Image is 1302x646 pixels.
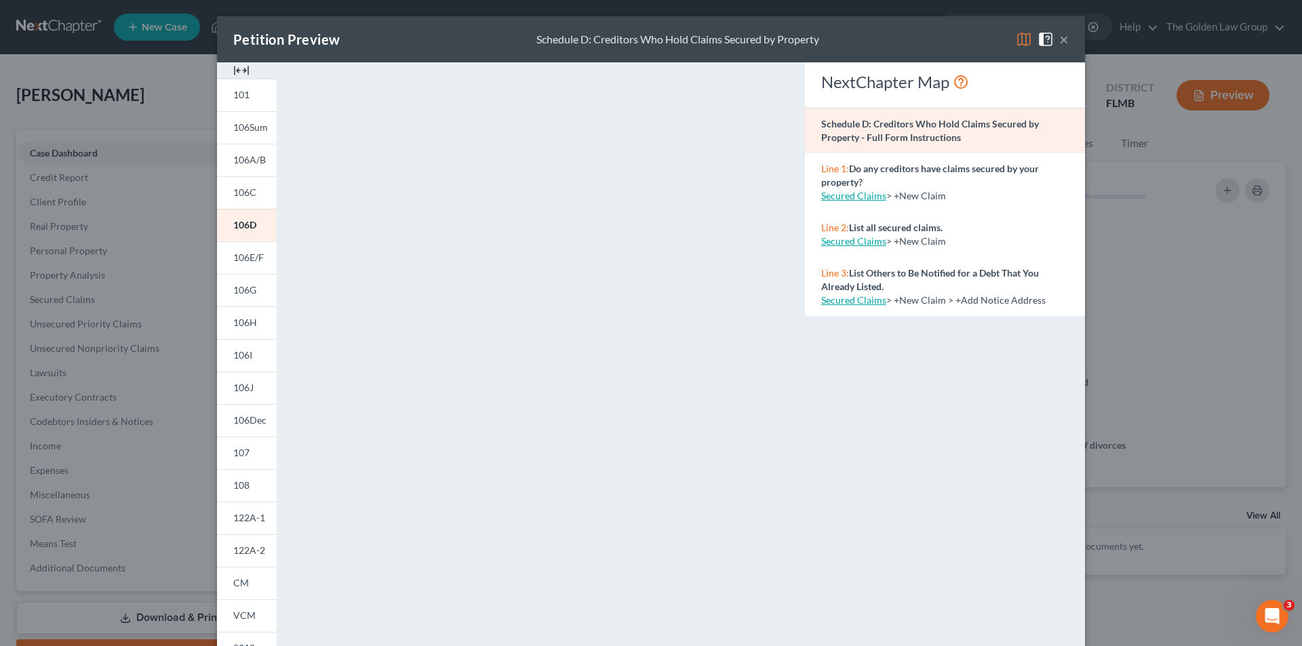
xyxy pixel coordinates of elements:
[217,599,277,632] a: VCM
[821,267,849,279] span: Line 3:
[217,79,277,111] a: 101
[1256,600,1288,632] iframe: Intercom live chat
[217,111,277,144] a: 106Sum
[233,414,267,426] span: 106Dec
[217,502,277,534] a: 122A-1
[217,534,277,567] a: 122A-2
[536,32,819,47] div: Schedule D: Creditors Who Hold Claims Secured by Property
[849,222,943,233] strong: List all secured claims.
[217,274,277,306] a: 106G
[233,251,264,263] span: 106E/F
[233,219,256,230] span: 106D
[233,284,256,296] span: 106G
[233,544,265,556] span: 122A-2
[233,121,268,133] span: 106Sum
[217,176,277,209] a: 106C
[233,577,249,588] span: CM
[217,567,277,599] a: CM
[886,235,946,247] span: > +New Claim
[1059,31,1069,47] button: ×
[821,222,849,233] span: Line 2:
[233,154,266,165] span: 106A/B
[233,186,256,198] span: 106C
[217,241,277,274] a: 106E/F
[821,190,886,201] a: Secured Claims
[1016,31,1032,47] img: map-eea8200ae884c6f1103ae1953ef3d486a96c86aabb227e865a55264e3737af1f.svg
[821,163,849,174] span: Line 1:
[1284,600,1295,611] span: 3
[217,209,277,241] a: 106D
[821,267,1039,292] strong: List Others to Be Notified for a Debt That You Already Listed.
[233,447,250,458] span: 107
[821,294,886,306] a: Secured Claims
[217,306,277,339] a: 106H
[217,404,277,437] a: 106Dec
[1038,31,1054,47] img: help-close-5ba153eb36485ed6c1ea00a893f15db1cb9b99d6cae46e1a8edb6c62d00a1a76.svg
[233,512,265,523] span: 122A-1
[217,437,277,469] a: 107
[217,371,277,404] a: 106J
[886,190,946,201] span: > +New Claim
[233,30,340,49] div: Petition Preview
[886,294,1046,306] span: > +New Claim > +Add Notice Address
[233,62,250,79] img: expand-e0f6d898513216a626fdd78e52531dac95497ffd26381d4c15ee2fc46db09dca.svg
[821,118,1039,143] strong: Schedule D: Creditors Who Hold Claims Secured by Property - Full Form Instructions
[217,144,277,176] a: 106A/B
[821,235,886,247] a: Secured Claims
[821,71,1069,93] div: NextChapter Map
[233,479,250,491] span: 108
[233,89,250,100] span: 101
[233,609,256,621] span: VCM
[233,382,254,393] span: 106J
[217,469,277,502] a: 108
[821,163,1039,188] strong: Do any creditors have claims secured by your property?
[217,339,277,371] a: 106I
[233,317,257,328] span: 106H
[233,349,252,361] span: 106I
